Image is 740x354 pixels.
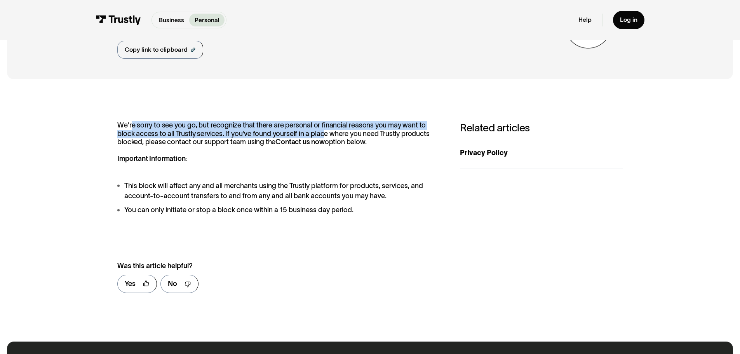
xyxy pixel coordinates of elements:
a: Log in [613,11,644,29]
a: Personal [189,14,225,26]
div: Was this article helpful? [117,261,424,271]
strong: Important Information: [117,155,187,162]
div: Yes [125,279,136,289]
p: Business [159,16,184,25]
div: Copy link to clipboard [125,45,188,54]
a: No [160,275,198,293]
a: Help [578,16,592,24]
p: We're sorry to see you go, but recognize that there are personal or financial reasons you may wan... [117,121,442,163]
a: Yes [117,275,157,293]
a: Privacy Policy [460,137,623,169]
div: Privacy Policy [460,148,623,158]
a: Copy link to clipboard [117,41,203,59]
a: Business [153,14,189,26]
div: No [168,279,177,289]
strong: Contact us now [275,138,325,146]
p: Personal [195,16,219,25]
img: Trustly Logo [96,15,141,25]
div: Log in [620,16,637,24]
li: This block will affect any and all merchants using the Trustly platform for products, services, a... [117,181,442,202]
li: You can only initiate or stop a block once within a 15 business day period. [117,205,442,215]
h3: Related articles [460,121,623,134]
